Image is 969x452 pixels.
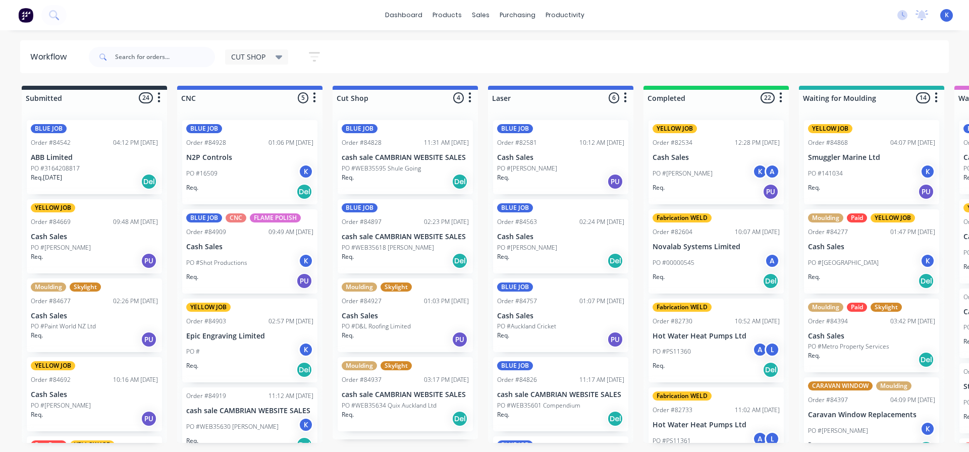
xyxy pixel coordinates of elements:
[182,299,317,383] div: YELLOW JOBOrder #8490302:57 PM [DATE]Epic Engraving LimitedPO #KReq.Del
[808,124,852,133] div: YELLOW JOB
[808,342,889,351] p: PO #Metro Property Services
[493,357,628,431] div: BLUE JOBOrder #8482611:17 AM [DATE]cash sale CAMBRIAN WEBSITE SALESPO #WEB35601 CompendiumReq.Del
[31,361,75,370] div: YELLOW JOB
[493,120,628,194] div: BLUE JOBOrder #8258110:12 AM [DATE]Cash SalesPO #[PERSON_NAME]Req.PU
[186,332,313,341] p: Epic Engraving Limited
[380,8,427,23] a: dashboard
[735,317,780,326] div: 10:52 AM [DATE]
[452,174,468,190] div: Del
[735,138,780,147] div: 12:28 PM [DATE]
[763,273,779,289] div: Del
[871,213,915,222] div: YELLOW JOB
[231,51,265,62] span: CUT SHOP
[497,252,509,261] p: Req.
[653,272,665,281] p: Req.
[808,228,848,237] div: Order #84277
[186,138,226,147] div: Order #84928
[945,11,949,20] span: K
[752,342,768,357] div: A
[653,347,691,356] p: PO #PS11360
[808,169,843,178] p: PO #141034
[268,391,313,401] div: 11:12 AM [DATE]
[182,209,317,294] div: BLUE JOBCNCFLAME POLISHOrder #8490909:49 AM [DATE]Cash SalesPO #Shot ProductionsKReq.PU
[186,436,198,445] p: Req.
[653,138,692,147] div: Order #82534
[141,174,157,190] div: Del
[268,317,313,326] div: 02:57 PM [DATE]
[497,331,509,340] p: Req.
[342,173,354,182] p: Req.
[735,406,780,415] div: 11:02 AM [DATE]
[653,169,713,178] p: PO #[PERSON_NAME]
[338,199,473,273] div: BLUE JOBOrder #8489702:23 PM [DATE]cash sale CAMBRIAN WEBSITE SALESPO #WEB35618 [PERSON_NAME]Req.Del
[653,243,780,251] p: Novalab Systems Limited
[497,153,624,162] p: Cash Sales
[342,124,378,133] div: BLUE JOB
[497,375,537,384] div: Order #84826
[765,253,780,268] div: A
[424,297,469,306] div: 01:03 PM [DATE]
[298,164,313,179] div: K
[804,299,939,373] div: MouldingPaidSkylightOrder #8439403:42 PM [DATE]Cash SalesPO #Metro Property ServicesReq.Del
[186,183,198,192] p: Req.
[653,361,665,370] p: Req.
[186,243,313,251] p: Cash Sales
[31,322,96,331] p: PO #Paint World NZ Ltd
[808,243,935,251] p: Cash Sales
[649,120,784,204] div: YELLOW JOBOrder #8253412:28 PM [DATE]Cash SalesPO #[PERSON_NAME]KAReq.PU
[424,217,469,227] div: 02:23 PM [DATE]
[607,253,623,269] div: Del
[342,390,469,399] p: cash sale CAMBRIAN WEBSITE SALES
[763,362,779,378] div: Del
[653,421,780,429] p: Hot Water Heat Pumps Ltd
[31,217,71,227] div: Order #84669
[31,252,43,261] p: Req.
[186,169,218,178] p: PO #16509
[31,297,71,306] div: Order #84677
[804,120,939,204] div: YELLOW JOBOrder #8486804:07 PM [DATE]Smuggler Marine LtdPO #141034KReq.PU
[186,228,226,237] div: Order #84909
[186,272,198,281] p: Req.
[298,253,313,268] div: K
[186,153,313,162] p: N2P Controls
[653,317,692,326] div: Order #82730
[808,138,848,147] div: Order #84868
[452,411,468,427] div: Del
[808,395,848,405] div: Order #84397
[497,401,580,410] p: PO #WEB35601 Compendium
[342,138,382,147] div: Order #84828
[653,228,692,237] div: Order #82604
[808,381,873,390] div: CARAVAN WINDOW
[808,440,820,449] p: Req.
[808,213,843,222] div: Moulding
[186,258,247,267] p: PO #Shot Productions
[186,361,198,370] p: Req.
[653,406,692,415] div: Order #82733
[497,297,537,306] div: Order #84757
[186,422,279,431] p: PO #WEB35630 [PERSON_NAME]
[141,331,157,348] div: PU
[27,278,162,353] div: MouldingSkylightOrder #8467702:26 PM [DATE]Cash SalesPO #Paint World NZ LtdReq.PU
[808,351,820,360] p: Req.
[338,278,473,353] div: MouldingSkylightOrder #8492701:03 PM [DATE]Cash SalesPO #D&L Roofing LimitedReq.PU
[735,228,780,237] div: 10:07 AM [DATE]
[579,138,624,147] div: 10:12 AM [DATE]
[342,410,354,419] p: Req.
[186,407,313,415] p: cash sale CAMBRIAN WEBSITE SALES
[467,8,495,23] div: sales
[653,153,780,162] p: Cash Sales
[342,297,382,306] div: Order #84927
[31,282,66,292] div: Moulding
[31,375,71,384] div: Order #84692
[890,138,935,147] div: 04:07 PM [DATE]
[342,312,469,320] p: Cash Sales
[497,322,556,331] p: PO #Auckland Cricket
[70,440,115,449] div: YELLOW JOB
[847,303,867,312] div: Paid
[296,273,312,289] div: PU
[808,183,820,192] p: Req.
[495,8,541,23] div: purchasing
[31,410,43,419] p: Req.
[890,228,935,237] div: 01:47 PM [DATE]
[607,174,623,190] div: PU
